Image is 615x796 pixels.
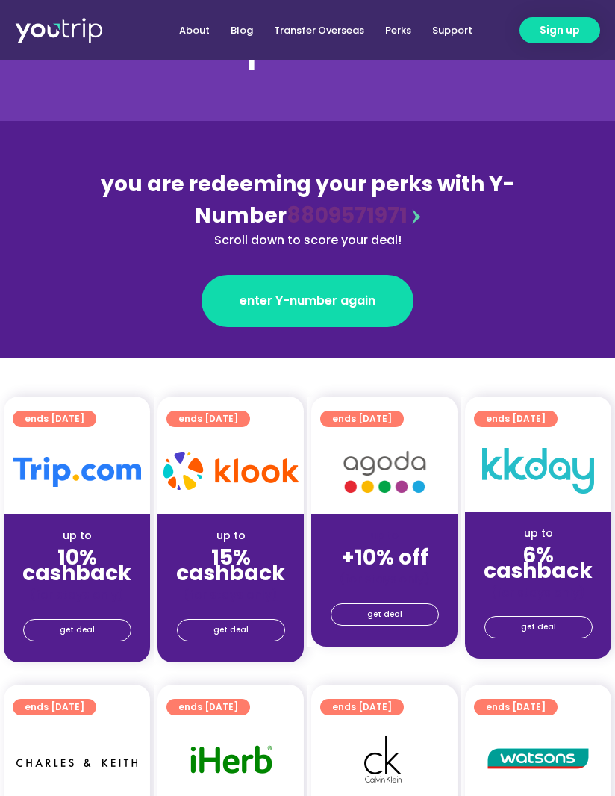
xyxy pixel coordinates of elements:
[375,16,422,44] a: Perks
[25,411,84,427] span: ends [DATE]
[16,587,138,603] div: (for stays only)
[101,170,514,230] span: you are redeeming your perks with Y-Number
[202,275,413,327] a: enter Y-number again
[22,543,131,588] strong: 10% cashback
[240,292,375,310] span: enter Y-number again
[220,16,263,44] a: Blog
[178,699,238,715] span: ends [DATE]
[341,543,428,572] strong: +10% off
[287,201,408,230] a: 8809571971
[323,571,446,587] div: (for stays only)
[474,411,558,427] a: ends [DATE]
[540,22,580,38] span: Sign up
[486,411,546,427] span: ends [DATE]
[169,16,220,44] a: About
[484,616,593,638] a: get deal
[486,699,546,715] span: ends [DATE]
[60,620,95,641] span: get deal
[474,699,558,715] a: ends [DATE]
[484,541,593,585] strong: 6% cashback
[16,528,138,544] div: up to
[166,411,250,427] a: ends [DATE]
[13,411,96,427] a: ends [DATE]
[477,526,599,541] div: up to
[477,585,599,600] div: (for stays only)
[371,528,399,543] span: up to
[178,411,238,427] span: ends [DATE]
[263,16,375,44] a: Transfer Overseas
[177,619,285,641] a: get deal
[169,587,292,603] div: (for stays only)
[176,543,285,588] strong: 15% cashback
[332,699,392,715] span: ends [DATE]
[132,16,483,44] nav: Menu
[320,699,404,715] a: ends [DATE]
[213,620,249,641] span: get deal
[166,699,250,715] a: ends [DATE]
[519,17,600,43] a: Sign up
[367,604,402,625] span: get deal
[320,411,404,427] a: ends [DATE]
[13,699,96,715] a: ends [DATE]
[25,699,84,715] span: ends [DATE]
[169,528,292,544] div: up to
[422,16,483,44] a: Support
[23,619,131,641] a: get deal
[521,617,556,638] span: get deal
[332,411,392,427] span: ends [DATE]
[331,603,439,626] a: get deal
